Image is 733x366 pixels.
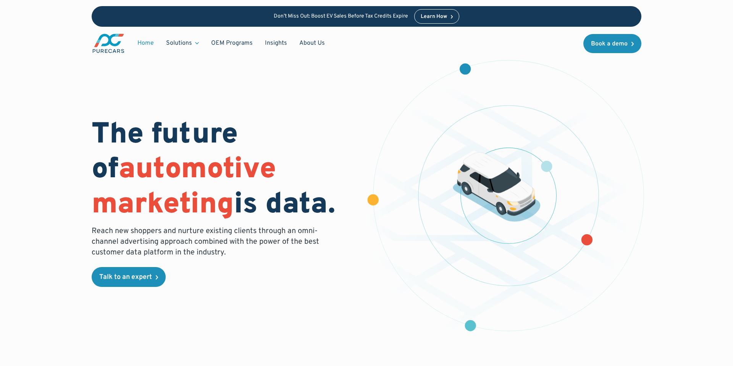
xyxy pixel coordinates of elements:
a: Insights [259,36,293,50]
a: OEM Programs [205,36,259,50]
h1: The future of is data. [92,118,357,223]
img: purecars logo [92,33,125,54]
a: Talk to an expert [92,267,166,287]
div: Solutions [166,39,192,47]
a: About Us [293,36,331,50]
a: Home [131,36,160,50]
a: Learn How [414,9,460,24]
a: Book a demo [583,34,641,53]
p: Reach new shoppers and nurture existing clients through an omni-channel advertising approach comb... [92,226,324,258]
img: illustration of a vehicle [453,152,541,222]
span: automotive marketing [92,152,276,223]
div: Talk to an expert [99,274,152,281]
a: main [92,33,125,54]
div: Solutions [160,36,205,50]
div: Learn How [421,14,447,19]
div: Book a demo [591,41,628,47]
p: Don’t Miss Out: Boost EV Sales Before Tax Credits Expire [274,13,408,20]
